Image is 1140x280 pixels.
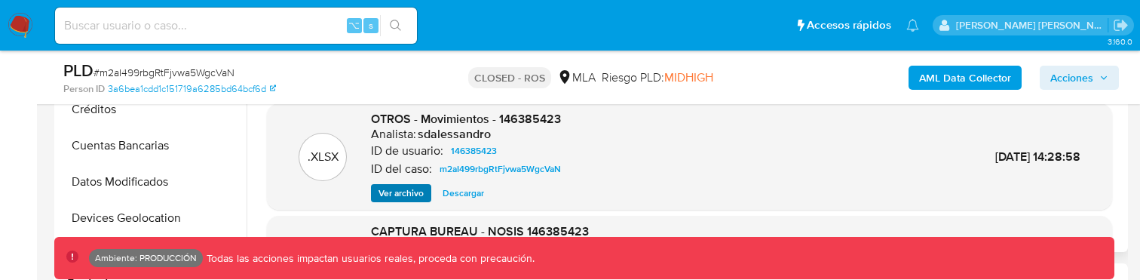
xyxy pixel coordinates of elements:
span: Riesgo PLD: [602,69,713,86]
button: Acciones [1040,66,1119,90]
button: Ver archivo [371,184,431,202]
span: MIDHIGH [664,69,713,86]
button: Descargar [435,184,492,202]
span: Acciones [1050,66,1093,90]
button: Cuentas Bancarias [58,128,247,164]
p: elkin.mantilla@mercadolibre.com.co [956,18,1108,32]
span: ⌥ [348,18,360,32]
button: search-icon [380,15,411,36]
span: Accesos rápidos [807,17,891,33]
span: CAPTURA BUREAU - NOSIS 146385423 [371,223,589,240]
div: MLA [557,69,596,86]
span: 3.160.0 [1108,35,1132,48]
a: m2aI499rbgRtFjvwa5WgcVaN [434,160,567,178]
p: Todas las acciones impactan usuarios reales, proceda con precaución. [203,251,535,266]
a: 146385423 [445,142,503,160]
span: 146385423 [451,142,497,160]
p: CLOSED - ROS [468,67,551,88]
b: AML Data Collector [919,66,1011,90]
p: Analista: [371,127,416,142]
p: ID del caso: [371,162,432,177]
span: Ver archivo [378,186,424,201]
input: Buscar usuario o caso... [55,16,417,35]
button: Datos Modificados [58,164,247,200]
a: 3a6bea1cdd1c151719a6285bd64bcf6d [108,82,276,96]
p: Ambiente: PRODUCCIÓN [95,255,197,261]
span: [DATE] 14:28:58 [995,148,1080,165]
p: ID de usuario: [371,143,443,158]
button: Direcciones [58,236,247,272]
a: Salir [1113,17,1129,33]
span: Descargar [443,186,484,201]
p: .XLSX [308,149,339,165]
button: Devices Geolocation [58,200,247,236]
a: Notificaciones [906,19,919,32]
b: Person ID [63,82,105,96]
span: s [369,18,373,32]
b: PLD [63,58,93,82]
span: m2aI499rbgRtFjvwa5WgcVaN [440,160,561,178]
span: # m2aI499rbgRtFjvwa5WgcVaN [93,65,234,80]
button: AML Data Collector [909,66,1022,90]
h6: sdalessandro [418,127,491,142]
span: OTROS - Movimientos - 146385423 [371,110,561,128]
button: Créditos [58,91,247,128]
